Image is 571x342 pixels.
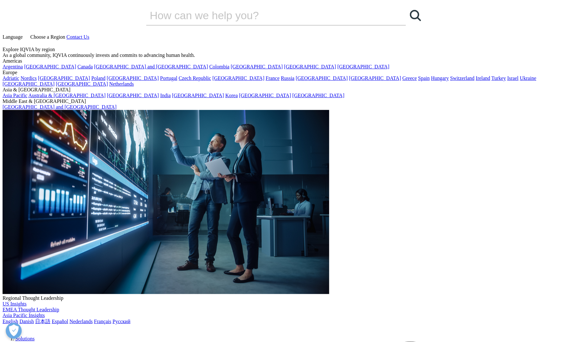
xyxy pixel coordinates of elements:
[402,75,417,81] a: Greece
[56,81,108,87] a: [GEOGRAPHIC_DATA]
[520,75,537,81] a: Ukraine
[431,75,449,81] a: Hungary
[337,64,389,69] a: [GEOGRAPHIC_DATA]
[3,75,19,81] a: Adriatic
[78,64,93,69] a: Canada
[3,70,568,75] div: Europe
[3,52,568,58] div: As a global community, IQVIA continuously invests and commits to advancing human health.
[146,6,388,25] input: Search
[160,75,177,81] a: Portugal
[94,319,111,324] a: Français
[28,93,106,98] a: Australia & [GEOGRAPHIC_DATA]
[38,75,90,81] a: [GEOGRAPHIC_DATA]
[266,75,280,81] a: France
[3,81,55,87] a: [GEOGRAPHIC_DATA]
[406,6,425,25] a: Search
[492,75,506,81] a: Turkey
[349,75,401,81] a: [GEOGRAPHIC_DATA]
[94,64,208,69] a: [GEOGRAPHIC_DATA] and [GEOGRAPHIC_DATA]
[281,75,295,81] a: Russia
[19,319,34,324] a: Danish
[24,64,76,69] a: [GEOGRAPHIC_DATA]
[3,34,23,40] span: Language
[507,75,519,81] a: Israel
[284,64,336,69] a: [GEOGRAPHIC_DATA]
[107,93,159,98] a: [GEOGRAPHIC_DATA]
[418,75,430,81] a: Spain
[91,75,105,81] a: Poland
[3,58,568,64] div: Americas
[293,93,345,98] a: [GEOGRAPHIC_DATA]
[225,93,238,98] a: Korea
[35,319,50,324] a: 日本語
[113,319,130,324] a: Русский
[450,75,474,81] a: Switzerland
[3,301,26,307] a: US Insights
[3,64,23,69] a: Argentina
[3,319,18,324] a: English
[160,93,171,98] a: India
[109,81,134,87] a: Netherlands
[66,34,89,40] a: Contact Us
[212,75,264,81] a: [GEOGRAPHIC_DATA]
[172,93,224,98] a: [GEOGRAPHIC_DATA]
[3,295,568,301] div: Regional Thought Leadership
[15,336,34,341] a: Solutions
[410,10,421,21] svg: Search
[52,319,68,324] a: Español
[296,75,348,81] a: [GEOGRAPHIC_DATA]
[3,93,27,98] a: Asia Pacific
[3,313,45,318] a: Asia Pacific Insights
[20,75,37,81] a: Nordics
[179,75,211,81] a: Czech Republic
[6,323,22,339] button: Open Preferences
[3,110,329,294] img: 2093_analyzing-data-using-big-screen-display-and-laptop.png
[107,75,159,81] a: [GEOGRAPHIC_DATA]
[231,64,283,69] a: [GEOGRAPHIC_DATA]
[209,64,229,69] a: Colombia
[3,307,59,312] a: EMEA Thought Leadership
[3,87,568,93] div: Asia & [GEOGRAPHIC_DATA]
[70,319,93,324] a: Nederlands
[239,93,291,98] a: [GEOGRAPHIC_DATA]
[3,47,568,52] div: Explore IQVIA by region
[3,104,116,110] a: [GEOGRAPHIC_DATA] and [GEOGRAPHIC_DATA]
[3,98,568,104] div: Middle East & [GEOGRAPHIC_DATA]
[30,34,65,40] span: Choose a Region
[476,75,490,81] a: Ireland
